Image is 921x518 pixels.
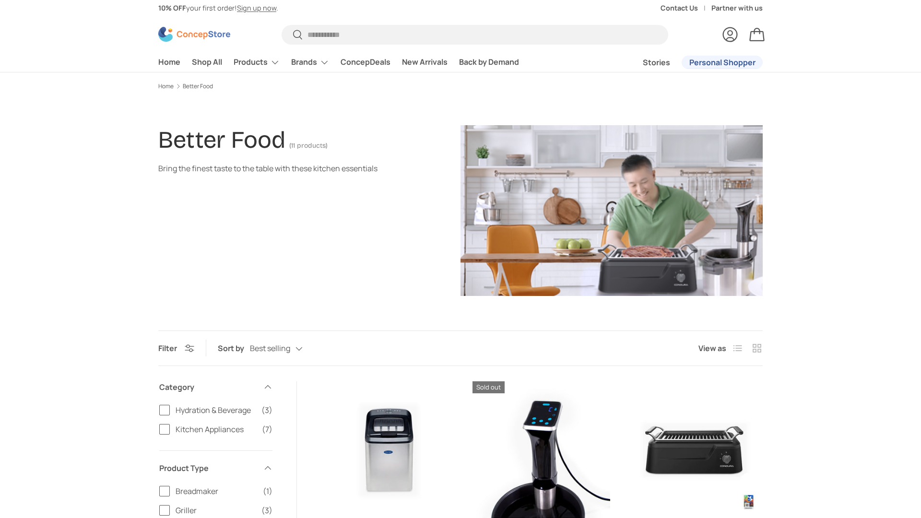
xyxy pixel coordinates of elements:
div: Bring the finest taste to the table with these kitchen essentials [158,163,407,174]
span: Breadmaker [176,485,257,497]
a: Home [158,53,180,71]
a: ConcepDeals [341,53,390,71]
summary: Products [228,53,285,72]
a: Products [234,53,280,72]
a: Personal Shopper [682,56,763,69]
span: (11 products) [289,141,328,150]
a: Contact Us [661,3,711,13]
span: Personal Shopper [689,59,756,66]
a: Better Food [183,83,213,89]
label: Sort by [218,342,250,354]
summary: Product Type [159,451,272,485]
span: (7) [262,424,272,435]
button: Filter [158,343,194,353]
span: Product Type [159,462,257,474]
span: Sold out [472,381,505,393]
span: View as [698,342,726,354]
span: Hydration & Beverage [176,404,256,416]
img: ConcepStore [158,27,230,42]
span: (3) [261,404,272,416]
h1: Better Food [158,126,285,154]
span: Kitchen Appliances [176,424,256,435]
a: New Arrivals [402,53,448,71]
span: Best selling [250,344,290,353]
span: Category [159,381,257,393]
strong: 10% OFF [158,3,186,12]
nav: Secondary [620,53,763,72]
a: Partner with us [711,3,763,13]
a: Back by Demand [459,53,519,71]
nav: Breadcrumbs [158,82,763,91]
span: (3) [261,505,272,516]
nav: Primary [158,53,519,72]
a: Stories [643,53,670,72]
a: Sign up now [237,3,276,12]
a: Brands [291,53,329,72]
img: Better Food [460,125,763,296]
a: Shop All [192,53,222,71]
span: (1) [263,485,272,497]
summary: Category [159,370,272,404]
span: Griller [176,505,256,516]
button: Best selling [250,340,322,357]
a: Home [158,83,174,89]
summary: Brands [285,53,335,72]
p: your first order! . [158,3,278,13]
span: Filter [158,343,177,353]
